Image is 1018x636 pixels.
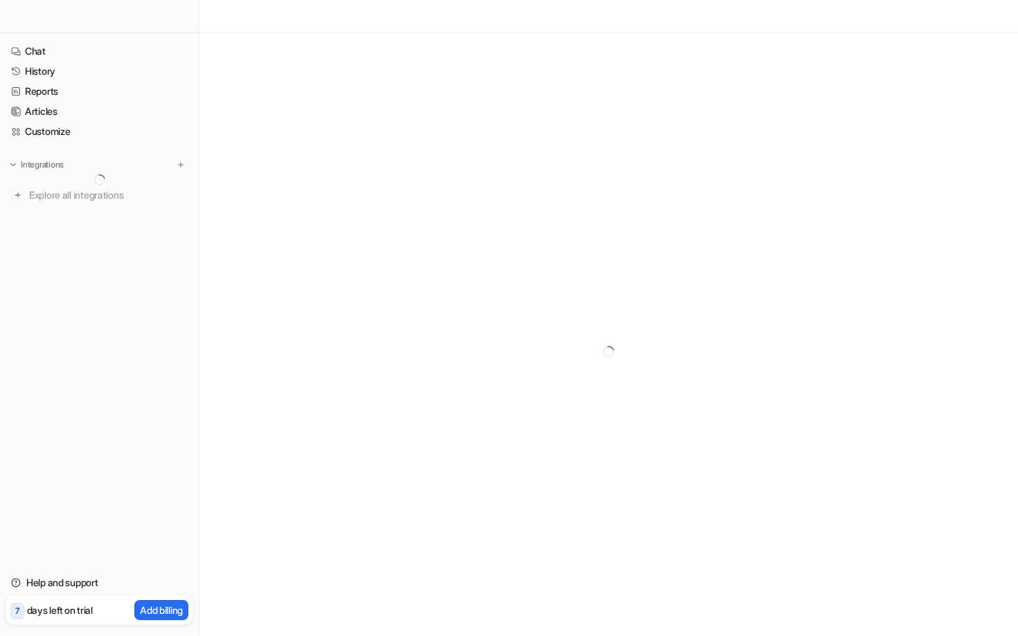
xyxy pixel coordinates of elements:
p: days left on trial [27,603,93,617]
a: Chat [6,42,193,61]
img: expand menu [8,160,18,170]
p: Add billing [140,603,183,617]
button: Add billing [134,600,188,620]
p: 7 [15,605,19,617]
a: Customize [6,122,193,141]
a: Help and support [6,573,193,592]
a: Explore all integrations [6,185,193,205]
a: History [6,62,193,81]
p: Integrations [21,159,64,170]
a: Reports [6,82,193,101]
img: menu_add.svg [176,160,186,170]
span: Explore all integrations [29,184,188,206]
a: Articles [6,102,193,121]
img: explore all integrations [11,188,25,202]
button: Integrations [6,158,68,172]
